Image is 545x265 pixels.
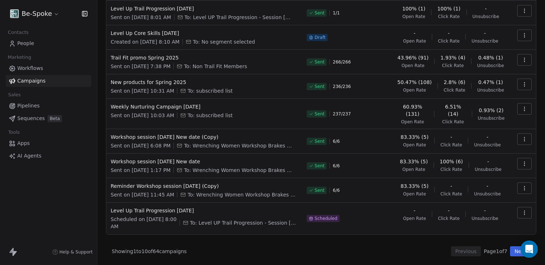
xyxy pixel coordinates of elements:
[437,5,460,12] span: 100% (1)
[440,158,463,165] span: 100% (6)
[485,5,487,12] span: -
[17,115,45,122] span: Sequences
[484,207,486,214] span: -
[401,119,424,125] span: Open Rate
[17,40,34,47] span: People
[450,133,452,141] span: -
[315,187,324,193] span: Sent
[5,52,34,63] span: Marketing
[6,37,91,49] a: People
[471,216,498,221] span: Unsubscribe
[190,219,298,226] span: To: Level UP Trail Progression - Session 4 - 5th October 25
[444,87,465,93] span: Click Rate
[333,111,351,117] span: 237 / 237
[477,63,504,69] span: Unsubscribe
[403,87,426,93] span: Open Rate
[111,112,174,119] span: Sent on [DATE] 10:03 AM
[22,9,52,18] span: Be-Spoke
[402,167,425,172] span: Open Rate
[315,59,324,65] span: Sent
[111,54,298,61] span: Trail Fit promo Spring 2025
[187,87,232,94] span: To: subscribed list
[438,38,460,44] span: Click Rate
[520,240,538,258] div: Open Intercom Messenger
[474,142,501,148] span: Unsubscribe
[414,30,416,37] span: -
[6,112,91,124] a: SequencesBeta
[193,38,255,45] span: To: No segment selected
[438,14,460,19] span: Click Rate
[451,246,481,256] button: Previous
[187,112,232,119] span: To: subscribed list
[6,62,91,74] a: Workflows
[440,103,466,118] span: 6.51% (14)
[403,38,426,44] span: Open Rate
[111,207,298,214] span: Level Up Trail Progression [DATE]
[400,182,429,190] span: 83.33% (5)
[400,133,429,141] span: 83.33% (5)
[111,103,298,110] span: Weekly Nurturing Campaign [DATE]
[111,38,180,45] span: Created on [DATE] 8:10 AM
[479,107,504,114] span: 0.93% (2)
[448,30,449,37] span: -
[48,115,62,122] span: Beta
[444,79,465,86] span: 2.8% (6)
[397,103,429,118] span: 60.93% (131)
[487,182,488,190] span: -
[315,216,337,221] span: Scheduled
[185,14,293,21] span: To: Level UP Trail Progression - Session 1 - 14th September 25
[403,191,426,197] span: Open Rate
[333,187,340,193] span: 6 / 6
[184,63,247,70] span: To: Non Trail Fit Members
[111,79,298,86] span: New products for Spring 2025
[440,142,462,148] span: Click Rate
[17,102,40,110] span: Pipelines
[5,27,32,38] span: Contacts
[474,191,501,197] span: Unsubscribe
[315,10,324,16] span: Sent
[111,14,171,21] span: Sent on [DATE] 8:01 AM
[315,84,324,89] span: Sent
[111,133,298,141] span: Workshop session [DATE] New date (Copy)
[398,54,429,61] span: 43.96% (91)
[52,249,93,255] a: Help & Support
[450,182,452,190] span: -
[111,182,298,190] span: Reminder Workshop session [DATE] (Copy)
[471,38,498,44] span: Unsubscribe
[440,167,462,172] span: Click Rate
[403,216,426,221] span: Open Rate
[477,87,504,93] span: Unsubscribe
[440,54,465,61] span: 1.93% (4)
[402,63,425,69] span: Open Rate
[17,65,43,72] span: Workflows
[17,77,45,85] span: Campaigns
[397,79,431,86] span: 50.47% (108)
[6,150,91,162] a: AI Agents
[442,119,464,125] span: Click Rate
[17,140,30,147] span: Apps
[448,207,449,214] span: -
[187,191,296,198] span: To: Wrenching Women Workshop Brakes August 25
[315,163,324,169] span: Sent
[5,89,24,100] span: Sales
[111,63,170,70] span: Sent on [DATE] 7:38 PM
[112,248,187,255] span: Showing 1 to 10 of 64 campaigns
[184,167,292,174] span: To: Wrenching Women Workshop Brakes August 25
[333,138,340,144] span: 6 / 6
[478,115,505,121] span: Unsubscribe
[487,158,489,165] span: -
[6,100,91,112] a: Pipelines
[111,5,298,12] span: Level Up Trail Progression [DATE]
[402,5,425,12] span: 100% (1)
[111,30,298,37] span: Level Up Core Skills [DATE]
[315,111,324,117] span: Sent
[403,142,426,148] span: Open Rate
[59,249,93,255] span: Help & Support
[315,138,324,144] span: Sent
[10,9,19,18] img: Facebook%20profile%20picture.png
[484,248,507,255] span: Page 1 of 7
[400,158,428,165] span: 83.33% (5)
[17,152,41,160] span: AI Agents
[510,246,531,256] button: Next
[487,133,488,141] span: -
